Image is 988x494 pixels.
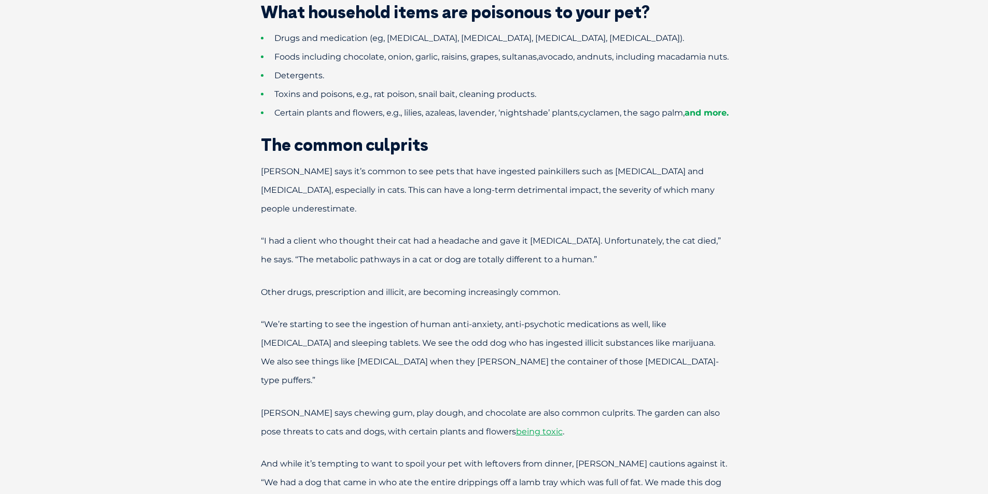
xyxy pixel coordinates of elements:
span: Detergents. [274,70,324,80]
span: [PERSON_NAME] says chewing gum, play dough, and chocolate are also common culprits. The garden ca... [261,408,720,436]
span: avocado, and [538,52,593,62]
span: [PERSON_NAME] says it’s common to see pets that have ingested painkillers such as [MEDICAL_DATA] ... [261,166,715,214]
h2: What household items are poisonous to your pet? [225,4,764,20]
h2: The common culprits [225,136,764,153]
span: . [563,427,564,436]
span: “We’re starting to see the ingestion of human anti-anxiety, anti-psychotic medications as well, l... [261,319,719,385]
span: “I had a client who thought their cat had a headache and gave it [MEDICAL_DATA]. Unfortunately, t... [261,236,721,264]
span: nuts, including macadamia nuts. [593,52,729,62]
span: cyclamen, the sago palm, [579,108,685,118]
span: Other drugs, prescription and illicit, are becoming increasingly common. [261,287,560,297]
span: Drugs and medication (eg, [MEDICAL_DATA], [MEDICAL_DATA], [MEDICAL_DATA], [MEDICAL_DATA]). [274,33,684,43]
a: being toxic [516,427,563,436]
span: Toxins and poisons, e.g., rat poison, snail bait, cleaning products. [274,89,536,99]
span: Certain plants and flowers, e.g., lilies, azaleas, lavender, ‘nightshade’ plants, [274,108,579,118]
span: Foods including chocolate, onion, garlic, raisins, grapes, sultanas, [274,52,538,62]
a: and more. [685,108,729,118]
